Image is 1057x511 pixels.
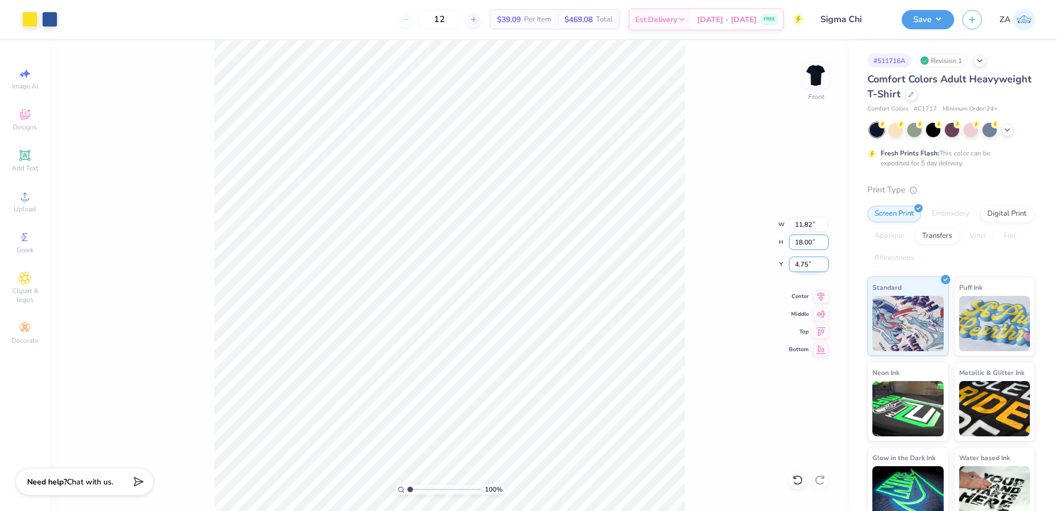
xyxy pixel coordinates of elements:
[872,452,935,463] span: Glow in the Dark Ink
[418,9,461,29] input: – –
[872,296,944,351] img: Standard
[27,477,67,487] strong: Need help?
[959,296,1030,351] img: Puff Ink
[872,281,902,293] span: Standard
[872,381,944,436] img: Neon Ink
[997,228,1023,244] div: Foil
[959,452,1010,463] span: Water based Ink
[902,10,954,29] button: Save
[943,105,998,114] span: Minimum Order: 24 +
[812,8,893,30] input: Untitled Design
[635,14,677,25] span: Est. Delivery
[12,336,38,345] span: Decorate
[962,228,993,244] div: Vinyl
[808,92,824,102] div: Front
[17,246,34,254] span: Greek
[805,64,827,86] img: Front
[697,14,757,25] span: [DATE] - [DATE]
[12,82,38,91] span: Image AI
[867,250,921,267] div: Rhinestones
[867,206,921,222] div: Screen Print
[497,14,521,25] span: $39.09
[12,164,38,173] span: Add Text
[914,105,937,114] span: # C1717
[763,15,775,23] span: FREE
[564,14,593,25] span: $469.08
[789,293,809,300] span: Center
[789,328,809,336] span: Top
[917,54,968,67] div: Revision 1
[1000,13,1011,26] span: ZA
[867,228,912,244] div: Applique
[915,228,959,244] div: Transfers
[1013,9,1035,30] img: Zuriel Alaba
[959,367,1024,378] span: Metallic & Glitter Ink
[867,105,908,114] span: Comfort Colors
[980,206,1034,222] div: Digital Print
[867,184,1035,196] div: Print Type
[959,381,1030,436] img: Metallic & Glitter Ink
[867,72,1032,101] span: Comfort Colors Adult Heavyweight T-Shirt
[872,367,899,378] span: Neon Ink
[13,123,37,132] span: Designs
[881,149,939,158] strong: Fresh Prints Flash:
[959,281,982,293] span: Puff Ink
[67,477,113,487] span: Chat with us.
[596,14,613,25] span: Total
[485,484,503,494] span: 100 %
[881,148,1017,168] div: This color can be expedited for 5 day delivery.
[867,54,912,67] div: # 511716A
[789,346,809,353] span: Bottom
[524,14,551,25] span: Per Item
[6,286,44,304] span: Clipart & logos
[789,310,809,318] span: Middle
[924,206,977,222] div: Embroidery
[1000,9,1035,30] a: ZA
[14,205,36,213] span: Upload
